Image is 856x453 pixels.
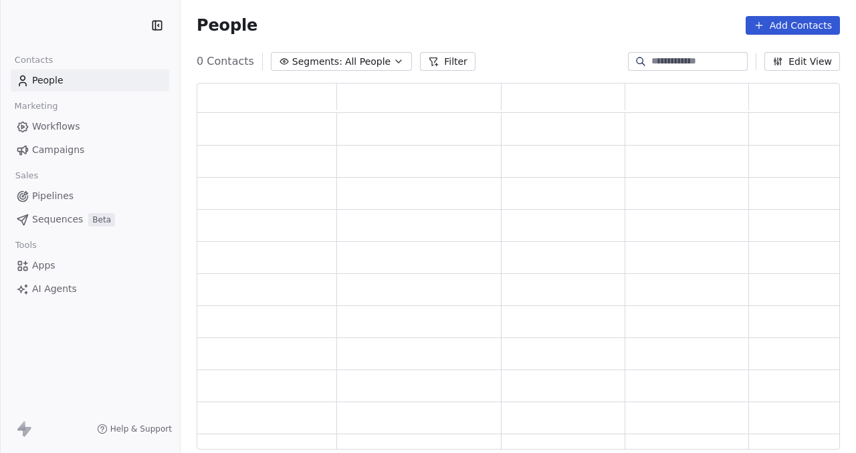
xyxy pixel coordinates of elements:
span: Help & Support [110,424,172,434]
button: Edit View [764,52,840,71]
span: Sales [9,166,44,186]
span: Contacts [9,50,59,70]
span: Campaigns [32,143,84,157]
a: Workflows [11,116,169,138]
a: Pipelines [11,185,169,207]
button: Add Contacts [746,16,840,35]
a: Apps [11,255,169,277]
span: Beta [88,213,115,226]
span: All People [345,55,391,69]
span: People [32,73,64,88]
span: Pipelines [32,189,74,203]
span: Segments: [292,55,342,69]
span: People [197,15,257,35]
span: Workflows [32,120,80,134]
span: AI Agents [32,282,77,296]
span: 0 Contacts [197,53,254,69]
span: Apps [32,259,56,273]
a: People [11,69,169,92]
a: Campaigns [11,139,169,161]
span: Tools [9,235,42,255]
span: Marketing [9,96,64,116]
button: Filter [420,52,475,71]
a: SequencesBeta [11,208,169,231]
a: AI Agents [11,278,169,300]
a: Help & Support [97,424,172,434]
span: Sequences [32,212,83,226]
